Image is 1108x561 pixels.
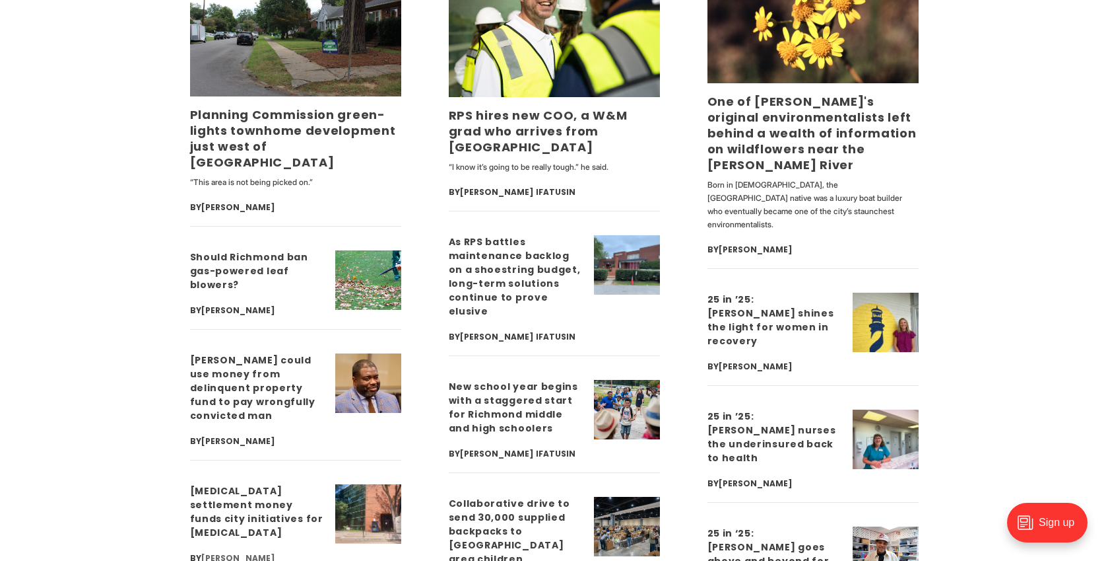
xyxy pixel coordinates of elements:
[201,435,275,447] a: [PERSON_NAME]
[707,410,836,465] a: 25 in ’25: [PERSON_NAME] nurses the underinsured back to health
[853,293,919,352] img: 25 in ’25: Emily DuBose shines the light for women in recovery
[449,161,660,174] p: “I know it’s going to be really tough.” he said.
[335,354,401,413] img: Richmond could use money from delinquent property fund to pay wrongfully convicted man
[190,433,325,449] div: By
[719,478,793,489] a: [PERSON_NAME]
[449,380,578,435] a: New school year begins with a staggered start for Richmond middle and high schoolers
[996,496,1108,561] iframe: portal-trigger
[853,410,919,469] img: 25 in ’25: Marilyn Metzler nurses the underinsured back to health
[201,202,275,213] a: [PERSON_NAME]
[190,200,401,215] div: By
[190,106,396,170] a: Planning Commission green-lights townhome development just west of [GEOGRAPHIC_DATA]
[190,484,323,539] a: [MEDICAL_DATA] settlement money funds city initiatives for [MEDICAL_DATA]
[190,176,401,189] p: “This area is not being picked on.”
[190,303,325,318] div: By
[594,235,660,295] img: As RPS battles maintenance backlog on a shoestring budget, long-term solutions continue to prove ...
[719,361,793,372] a: [PERSON_NAME]
[460,331,575,342] a: [PERSON_NAME] Ifatusin
[707,178,919,231] p: Born in [DEMOGRAPHIC_DATA], the [GEOGRAPHIC_DATA] native was a luxury boat builder who eventually...
[707,476,842,492] div: By
[449,184,660,200] div: By
[449,329,583,345] div: By
[707,293,834,348] a: 25 in ’25: [PERSON_NAME] shines the light for women in recovery
[449,107,628,155] a: RPS hires new COO, a W&M grad who arrives from [GEOGRAPHIC_DATA]
[707,359,842,375] div: By
[594,380,660,439] img: New school year begins with a staggered start for Richmond middle and high schoolers
[201,305,275,316] a: [PERSON_NAME]
[707,93,917,173] a: One of [PERSON_NAME]'s original environmentalists left behind a wealth of information on wildflow...
[460,448,575,459] a: [PERSON_NAME] Ifatusin
[335,250,401,310] img: Should Richmond ban gas-powered leaf blowers?
[719,244,793,255] a: [PERSON_NAME]
[449,446,583,462] div: By
[449,235,581,318] a: As RPS battles maintenance backlog on a shoestring budget, long-term solutions continue to prove ...
[335,484,401,544] img: Opioid settlement money funds city initiatives for harm reduction
[707,242,919,258] div: By
[190,354,315,422] a: [PERSON_NAME] could use money from delinquent property fund to pay wrongfully convicted man
[594,497,660,556] img: Collaborative drive to send 30,000 supplied backpacks to Richmond area children
[190,250,308,291] a: Should Richmond ban gas-powered leaf blowers?
[460,186,575,198] a: [PERSON_NAME] Ifatusin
